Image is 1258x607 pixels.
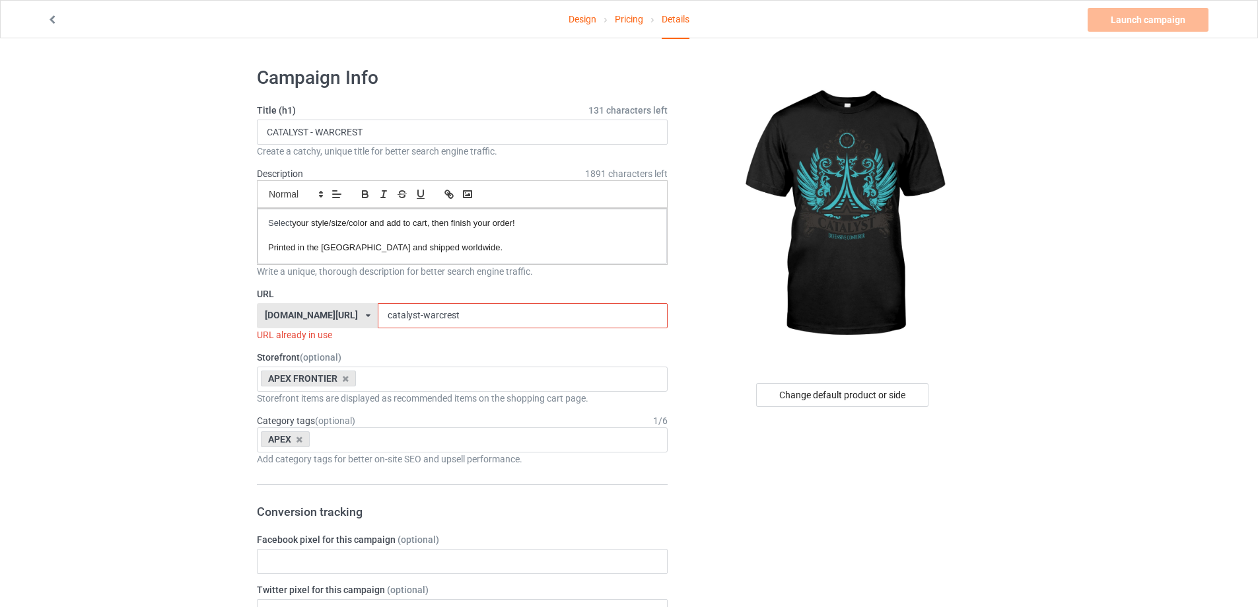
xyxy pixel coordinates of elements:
[257,145,668,158] div: Create a catchy, unique title for better search engine traffic.
[569,1,596,38] a: Design
[257,392,668,405] div: Storefront items are displayed as recommended items on the shopping cart page.
[300,352,341,363] span: (optional)
[257,168,303,179] label: Description
[315,415,355,426] span: (optional)
[398,534,439,545] span: (optional)
[257,265,668,278] div: Write a unique, thorough description for better search engine traffic.
[257,328,668,341] div: URL already in use
[268,217,656,230] p: Select
[387,585,429,595] span: (optional)
[588,104,668,117] span: 131 characters left
[261,431,310,447] div: APEX
[257,533,668,546] label: Facebook pixel for this campaign
[585,167,668,180] span: 1891 characters left
[261,371,356,386] div: APEX FRONTIER
[257,504,668,519] h3: Conversion tracking
[756,383,928,407] div: Change default product or side
[292,218,514,228] span: your style/size/color and add to cart, then finish your order!
[653,414,668,427] div: 1 / 6
[257,104,668,117] label: Title (h1)
[265,310,358,320] div: [DOMAIN_NAME][URL]
[257,583,668,596] label: Twitter pixel for this campaign
[257,414,355,427] label: Category tags
[257,66,668,90] h1: Campaign Info
[257,351,668,364] label: Storefront
[257,452,668,466] div: Add category tags for better on-site SEO and upsell performance.
[257,287,668,301] label: URL
[268,242,503,252] span: Printed in the [GEOGRAPHIC_DATA] and shipped worldwide.
[615,1,643,38] a: Pricing
[662,1,689,39] div: Details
